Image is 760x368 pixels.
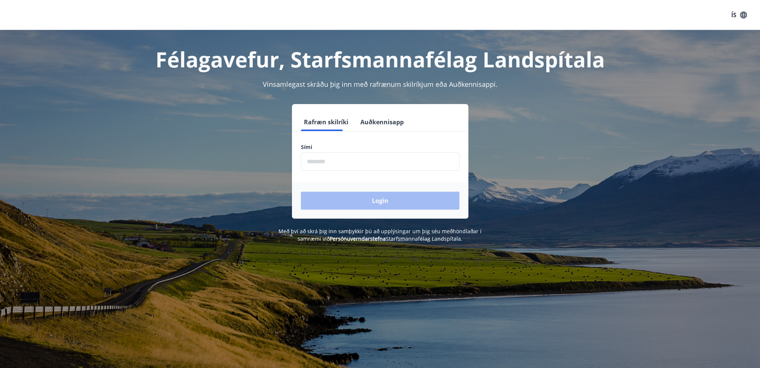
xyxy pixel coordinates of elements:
label: Sími [301,143,459,151]
button: Rafræn skilríki [301,113,351,131]
button: ÍS [727,8,751,22]
span: Vinsamlegast skráðu þig inn með rafrænum skilríkjum eða Auðkennisappi. [263,80,498,89]
a: Persónuverndarstefna [330,235,386,242]
h1: Félagavefur, Starfsmannafélag Landspítala [120,45,640,73]
button: Auðkennisapp [357,113,407,131]
span: Með því að skrá þig inn samþykkir þú að upplýsingar um þig séu meðhöndlaðar í samræmi við Starfsm... [279,228,481,242]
